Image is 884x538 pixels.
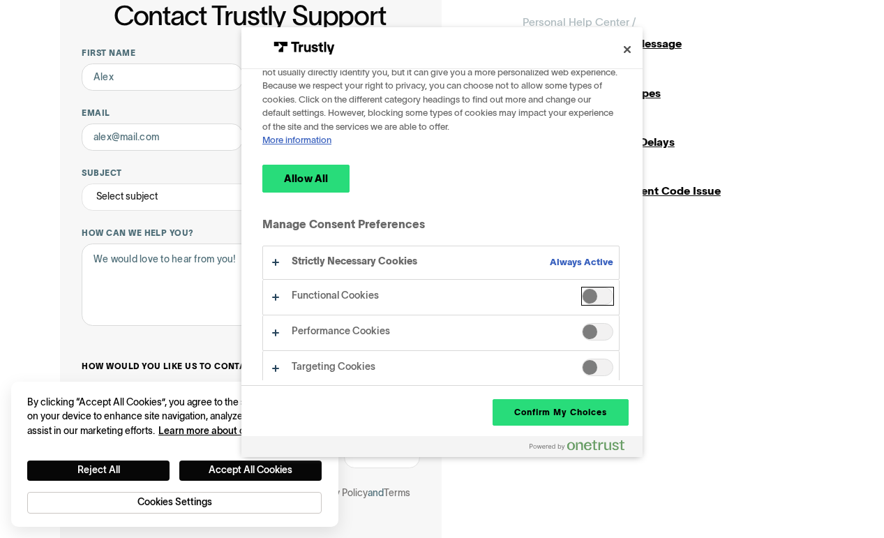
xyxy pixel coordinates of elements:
h1: Contact Trustly Support [79,1,420,31]
button: Accept All Cookies [179,461,322,481]
label: Subject [82,167,420,179]
div: Cookie banner [11,382,338,527]
img: Trustly Logo [267,34,343,62]
span: Performance Cookies [582,323,613,341]
div: Privacy [27,396,322,514]
div: Withdrawal or Payout Delays [523,134,824,150]
label: How would you like us to contact you? [82,361,420,372]
h3: Manage Consent Preferences [262,217,620,239]
button: Cookies Settings [27,492,322,514]
a: Personal Help Center /Withdrawal or Payout Delays [523,112,824,151]
input: Alex [82,63,243,91]
div: Supported Account Types [523,85,824,101]
img: Powered by OneTrust Opens in a new Tab [530,440,624,451]
div: Preference center [241,27,643,458]
button: Reject All [27,461,170,481]
a: Powered by OneTrust Opens in a new Tab [530,440,636,457]
input: alex@mail.com [82,124,243,151]
a: Privacy Policy [308,488,368,498]
span: Targeting Cookies [582,359,613,376]
a: More information about your privacy, opens in a new tab [262,135,331,145]
div: Select subject [96,188,158,204]
div: Select subject [82,184,420,211]
a: More information about your privacy, opens in a new tab [158,426,321,436]
button: Allow All [262,165,350,193]
button: Close [612,34,643,65]
span: Functional Cookies [582,287,613,305]
label: First name [82,47,243,59]
a: Personal Help Center /Supported Account Types [523,63,824,101]
button: Confirm My Choices [493,399,629,426]
div: Personal Help Center / [523,14,636,30]
label: Email [82,107,243,119]
a: Personal Help Center /Instant Deposit Limit Message [523,14,824,52]
div: Instant Deposit Limit Message [523,36,824,52]
div: Privacy Preference Center [241,27,643,458]
div: Trustly Logo [262,34,346,62]
div: Authorization or Payment Code Issue [523,183,824,199]
div: When you visit any website, it may store or retrieve information on your browser, mostly in the f... [262,25,620,147]
div: By clicking “Accept All Cookies”, you agree to the storing of cookies on your device to enhance s... [27,396,322,439]
a: Personal Help Center /Authorization or Payment Code Issue [523,161,824,200]
label: How can we help you? [82,227,420,239]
